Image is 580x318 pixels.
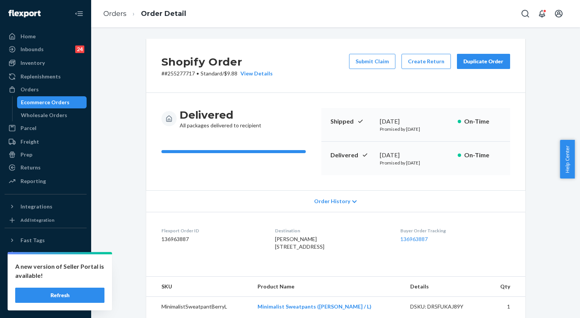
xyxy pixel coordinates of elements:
[146,297,251,317] td: MinimalistSweatpantBerryL
[380,126,452,132] p: Promised by [DATE]
[21,138,39,146] div: Freight
[21,124,36,132] div: Parcel
[560,140,575,179] button: Help Center
[17,109,87,121] a: Wholesale Orders
[21,177,46,185] div: Reporting
[258,303,371,310] a: Minimalist Sweatpants ([PERSON_NAME] / L)
[21,237,45,244] div: Fast Tags
[518,6,533,21] button: Open Search Box
[75,45,84,53] div: 24
[5,175,87,187] a: Reporting
[275,236,324,250] span: [PERSON_NAME] [STREET_ADDRESS]
[21,251,48,257] div: Add Fast Tag
[5,234,87,246] button: Fast Tags
[21,164,41,171] div: Returns
[21,59,45,67] div: Inventory
[180,108,261,129] div: All packages delivered to recipient
[196,70,199,77] span: •
[251,277,404,297] th: Product Name
[15,262,104,280] p: A new version of Seller Portal is available!
[457,54,510,69] button: Duplicate Order
[161,227,263,234] dt: Flexport Order ID
[5,83,87,96] a: Orders
[5,216,87,225] a: Add Integration
[401,54,451,69] button: Create Return
[380,117,452,126] div: [DATE]
[349,54,395,69] button: Submit Claim
[180,108,261,122] h3: Delivered
[161,54,273,70] h2: Shopify Order
[5,136,87,148] a: Freight
[330,151,374,160] p: Delivered
[17,96,87,108] a: Ecommerce Orders
[237,70,273,77] button: View Details
[5,70,87,83] a: Replenishments
[487,277,525,297] th: Qty
[103,9,126,18] a: Orders
[400,236,428,242] a: 136963887
[97,3,192,25] ol: breadcrumbs
[487,297,525,317] td: 1
[400,227,510,234] dt: Buyer Order Tracking
[21,111,67,119] div: Wholesale Orders
[71,6,87,21] button: Close Navigation
[380,160,452,166] p: Promised by [DATE]
[21,99,70,106] div: Ecommerce Orders
[5,122,87,134] a: Parcel
[201,70,222,77] span: Standard
[380,151,452,160] div: [DATE]
[5,249,87,258] a: Add Fast Tag
[330,117,374,126] p: Shipped
[275,227,388,234] dt: Destination
[463,58,504,65] div: Duplicate Order
[5,274,87,287] a: Talk to Support
[5,43,87,55] a: Inbounds24
[314,197,350,205] span: Order History
[21,86,39,93] div: Orders
[5,149,87,161] a: Prep
[534,6,550,21] button: Open notifications
[15,288,104,303] button: Refresh
[464,117,501,126] p: On-Time
[5,30,87,42] a: Home
[5,262,87,274] a: Settings
[5,300,87,312] button: Give Feedback
[21,217,54,223] div: Add Integration
[161,70,273,77] p: # #255277717 / $9.88
[146,277,251,297] th: SKU
[21,151,32,158] div: Prep
[21,73,61,80] div: Replenishments
[410,303,482,310] div: DSKU: DR5FUKAJ89Y
[5,161,87,174] a: Returns
[161,235,263,243] dd: 136963887
[5,57,87,69] a: Inventory
[141,9,186,18] a: Order Detail
[5,201,87,213] button: Integrations
[551,6,566,21] button: Open account menu
[21,203,52,210] div: Integrations
[21,33,36,40] div: Home
[21,45,44,53] div: Inbounds
[8,10,41,17] img: Flexport logo
[5,287,87,299] a: Help Center
[404,277,488,297] th: Details
[464,151,501,160] p: On-Time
